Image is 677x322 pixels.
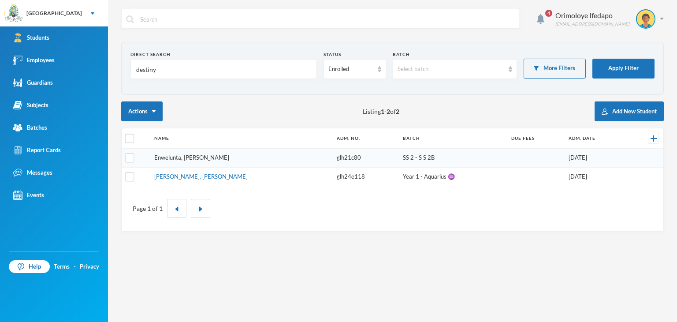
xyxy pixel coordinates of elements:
div: Page 1 of 1 [133,204,163,213]
input: Name, Admin No, Phone number, Email Address [135,60,312,79]
th: Name [150,128,332,149]
button: Actions [121,101,163,121]
button: Add New Student [595,101,664,121]
div: Status [324,51,386,58]
span: Listing - of [363,107,399,116]
input: Search [139,9,514,29]
div: Report Cards [13,146,61,155]
div: Events [13,191,44,200]
div: [EMAIL_ADDRESS][DOMAIN_NAME] [555,21,629,27]
img: logo [5,5,22,22]
td: SS 2 - S S 2B [398,149,507,168]
div: Select batch [398,65,504,74]
img: STUDENT [637,10,655,28]
th: Batch [398,128,507,149]
a: Terms [54,262,70,271]
div: Enrolled [328,65,373,74]
th: Due Fees [507,128,564,149]
td: [DATE] [564,149,628,168]
th: Adm. Date [564,128,628,149]
a: Enwelunta, [PERSON_NAME] [154,154,229,161]
span: 4 [545,10,552,17]
div: Students [13,33,49,42]
td: Year 1 - Aquarius ♒️ [398,167,507,186]
a: Help [9,260,50,273]
div: · [74,262,76,271]
div: Employees [13,56,55,65]
div: [GEOGRAPHIC_DATA] [26,9,82,17]
div: Batches [13,123,47,132]
b: 1 [381,108,384,115]
a: Privacy [80,262,99,271]
div: Batch [393,51,517,58]
td: glh24e118 [332,167,398,186]
img: + [651,135,657,142]
th: Adm. No. [332,128,398,149]
b: 2 [396,108,399,115]
a: [PERSON_NAME], [PERSON_NAME] [154,173,248,180]
div: Orimoloye Ifedapo [555,10,629,21]
button: Apply Filter [592,59,655,79]
div: Guardians [13,78,53,87]
b: 2 [387,108,390,115]
td: [DATE] [564,167,628,186]
img: search [126,15,134,23]
div: Messages [13,168,52,177]
div: Subjects [13,101,48,110]
td: glh21c80 [332,149,398,168]
div: Direct Search [130,51,317,58]
button: More Filters [524,59,586,79]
